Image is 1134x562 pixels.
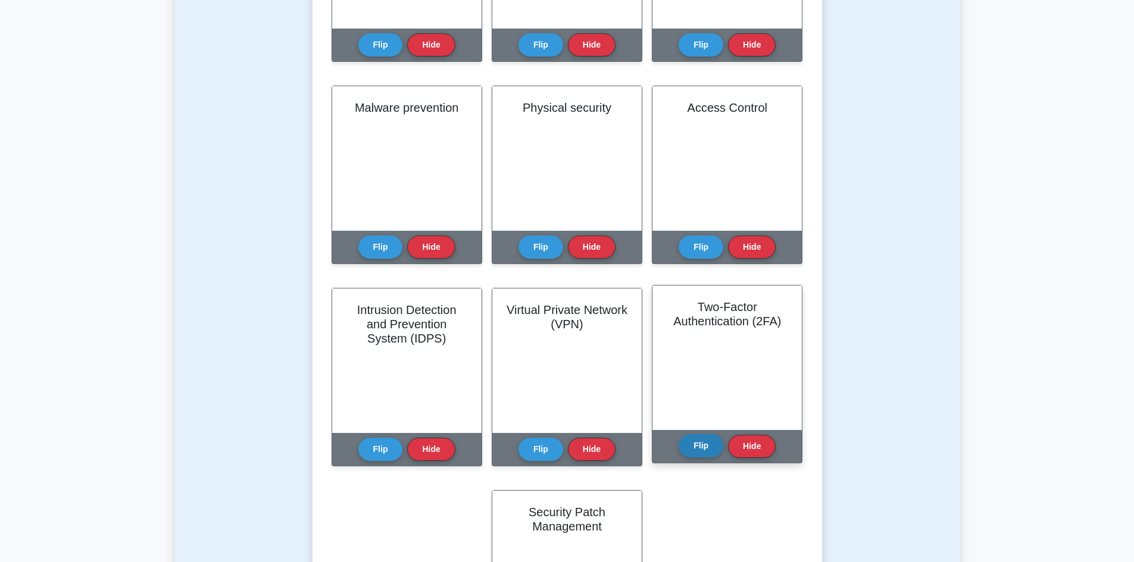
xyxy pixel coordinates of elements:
button: Hide [407,33,455,56]
h2: Two-Factor Authentication (2FA) [667,300,788,328]
button: Hide [568,438,616,461]
button: Flip [518,236,563,259]
button: Flip [518,438,563,461]
button: Hide [568,33,616,56]
h2: Malware prevention [346,101,467,115]
h2: Security Patch Management [507,505,627,533]
button: Hide [407,438,455,461]
button: Flip [679,236,723,259]
button: Hide [728,435,776,458]
h2: Intrusion Detection and Prevention System (IDPS) [346,303,467,346]
button: Hide [728,33,776,56]
button: Flip [358,33,403,56]
button: Flip [358,438,403,461]
button: Flip [679,434,723,457]
h2: Physical security [507,101,627,115]
button: Hide [568,236,616,259]
button: Flip [358,236,403,259]
button: Flip [679,33,723,56]
button: Hide [728,236,776,259]
button: Flip [518,33,563,56]
h2: Access Control [667,101,788,115]
button: Hide [407,236,455,259]
h2: Virtual Private Network (VPN) [507,303,627,331]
